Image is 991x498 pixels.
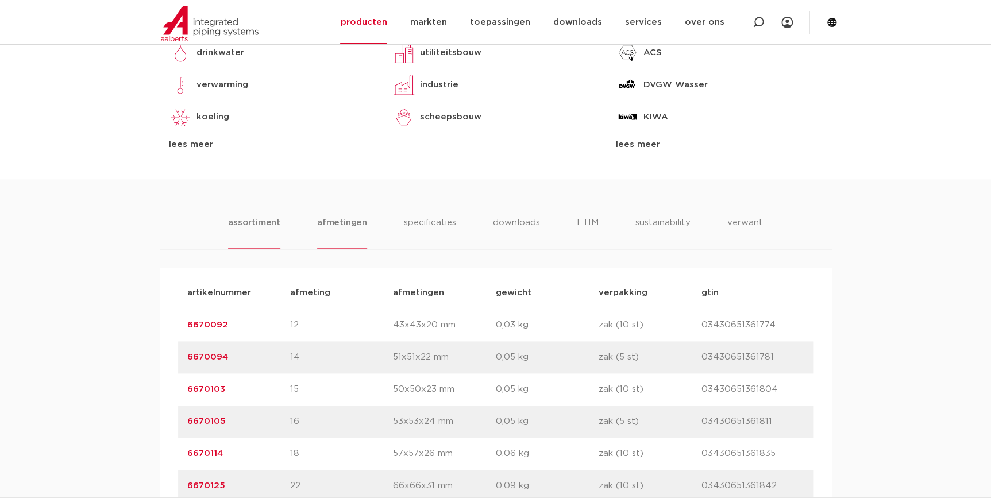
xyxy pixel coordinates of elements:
[187,481,225,490] a: 6670125
[599,286,701,300] p: verpakking
[290,383,393,396] p: 15
[599,318,701,332] p: zak (10 st)
[290,479,393,493] p: 22
[616,106,639,129] img: KIWA
[643,110,668,124] p: KIWA
[187,286,290,300] p: artikelnummer
[701,479,804,493] p: 03430651361842
[599,479,701,493] p: zak (10 st)
[496,350,599,364] p: 0,05 kg
[599,415,701,428] p: zak (5 st)
[616,138,822,152] div: lees meer
[599,447,701,461] p: zak (10 st)
[496,479,599,493] p: 0,09 kg
[187,353,228,361] a: 6670094
[599,350,701,364] p: zak (5 st)
[187,417,226,426] a: 6670105
[196,46,244,60] p: drinkwater
[187,321,228,329] a: 6670092
[420,110,481,124] p: scheepsbouw
[290,350,393,364] p: 14
[317,216,367,249] li: afmetingen
[392,106,415,129] img: scheepsbouw
[290,286,393,300] p: afmeting
[496,318,599,332] p: 0,03 kg
[493,216,540,249] li: downloads
[496,447,599,461] p: 0,06 kg
[701,415,804,428] p: 03430651361811
[228,216,280,249] li: assortiment
[420,78,458,92] p: industrie
[393,479,496,493] p: 66x66x31 mm
[616,41,639,64] img: ACS
[393,383,496,396] p: 50x50x23 mm
[577,216,599,249] li: ETIM
[496,383,599,396] p: 0,05 kg
[643,46,662,60] p: ACS
[701,318,804,332] p: 03430651361774
[616,74,639,96] img: DVGW Wasser
[496,286,599,300] p: gewicht
[701,383,804,396] p: 03430651361804
[393,447,496,461] p: 57x57x26 mm
[169,74,192,96] img: verwarming
[727,216,763,249] li: verwant
[393,318,496,332] p: 43x43x20 mm
[392,41,415,64] img: utiliteitsbouw
[187,449,223,458] a: 6670114
[290,415,393,428] p: 16
[635,216,691,249] li: sustainability
[643,78,708,92] p: DVGW Wasser
[393,350,496,364] p: 51x51x22 mm
[169,41,192,64] img: drinkwater
[420,46,481,60] p: utiliteitsbouw
[393,415,496,428] p: 53x53x24 mm
[169,106,192,129] img: koeling
[290,447,393,461] p: 18
[169,138,375,152] div: lees meer
[496,415,599,428] p: 0,05 kg
[701,286,804,300] p: gtin
[404,216,456,249] li: specificaties
[196,110,229,124] p: koeling
[599,383,701,396] p: zak (10 st)
[392,74,415,96] img: industrie
[701,447,804,461] p: 03430651361835
[290,318,393,332] p: 12
[701,350,804,364] p: 03430651361781
[393,286,496,300] p: afmetingen
[196,78,248,92] p: verwarming
[187,385,225,393] a: 6670103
